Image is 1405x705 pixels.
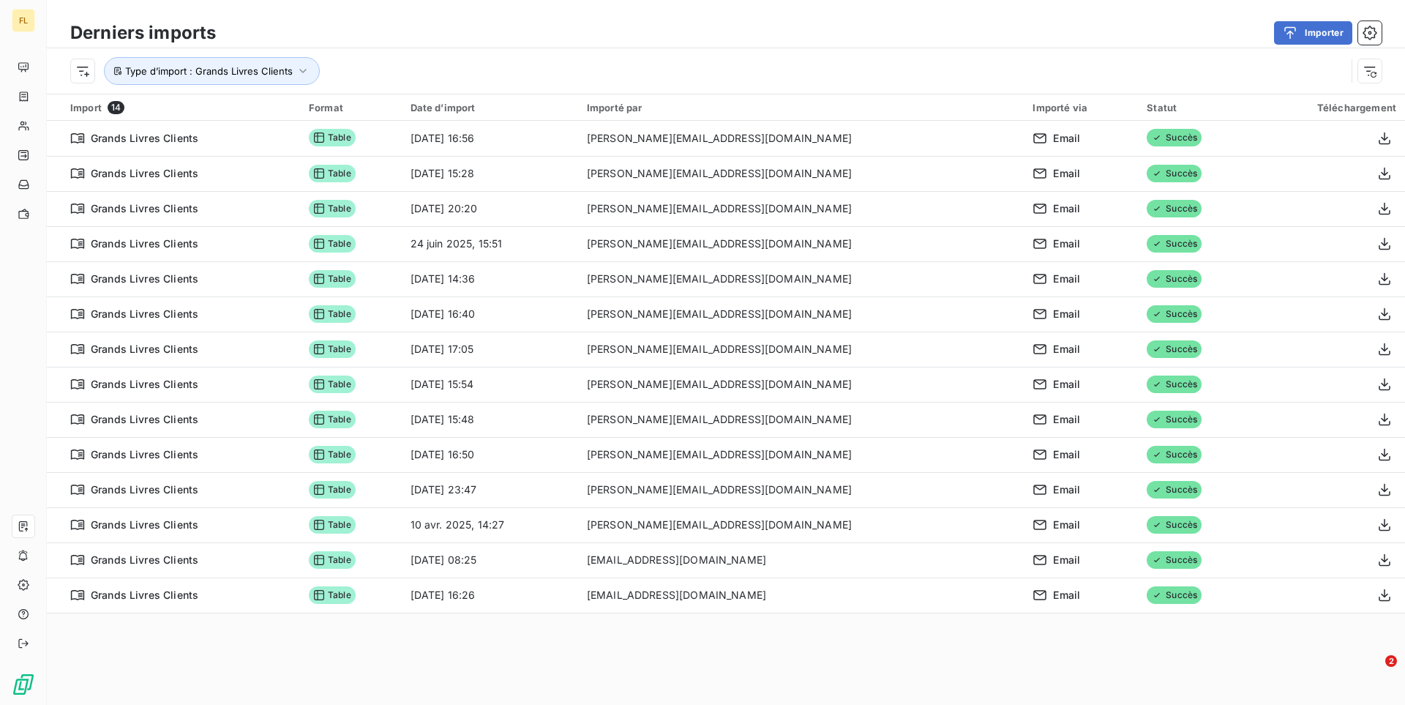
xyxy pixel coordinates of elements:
[578,402,1024,437] td: [PERSON_NAME][EMAIL_ADDRESS][DOMAIN_NAME]
[125,65,293,77] span: Type d’import : Grands Livres Clients
[578,121,1024,156] td: [PERSON_NAME][EMAIL_ADDRESS][DOMAIN_NAME]
[1053,553,1080,567] span: Email
[402,226,578,261] td: 24 juin 2025, 15:51
[70,20,216,46] h3: Derniers imports
[91,201,198,216] span: Grands Livres Clients
[1053,377,1080,392] span: Email
[1147,270,1202,288] span: Succès
[91,412,198,427] span: Grands Livres Clients
[402,332,578,367] td: [DATE] 17:05
[309,516,356,534] span: Table
[1147,165,1202,182] span: Succès
[1053,447,1080,462] span: Email
[1053,342,1080,357] span: Email
[91,307,198,321] span: Grands Livres Clients
[402,437,578,472] td: [DATE] 16:50
[1274,21,1352,45] button: Importer
[91,272,198,286] span: Grands Livres Clients
[1147,586,1202,604] span: Succès
[91,377,198,392] span: Grands Livres Clients
[309,340,356,358] span: Table
[402,472,578,507] td: [DATE] 23:47
[1033,102,1129,113] div: Importé via
[578,578,1024,613] td: [EMAIL_ADDRESS][DOMAIN_NAME]
[91,131,198,146] span: Grands Livres Clients
[1147,129,1202,146] span: Succès
[309,305,356,323] span: Table
[578,191,1024,226] td: [PERSON_NAME][EMAIL_ADDRESS][DOMAIN_NAME]
[402,191,578,226] td: [DATE] 20:20
[1147,446,1202,463] span: Succès
[309,200,356,217] span: Table
[1147,516,1202,534] span: Succès
[309,586,356,604] span: Table
[402,402,578,437] td: [DATE] 15:48
[104,57,320,85] button: Type d’import : Grands Livres Clients
[578,226,1024,261] td: [PERSON_NAME][EMAIL_ADDRESS][DOMAIN_NAME]
[1053,236,1080,251] span: Email
[1053,482,1080,497] span: Email
[1147,305,1202,323] span: Succès
[402,261,578,296] td: [DATE] 14:36
[91,236,198,251] span: Grands Livres Clients
[1053,412,1080,427] span: Email
[402,507,578,542] td: 10 avr. 2025, 14:27
[1385,655,1397,667] span: 2
[1147,235,1202,253] span: Succès
[70,101,291,114] div: Import
[578,261,1024,296] td: [PERSON_NAME][EMAIL_ADDRESS][DOMAIN_NAME]
[12,9,35,32] div: FL
[91,342,198,357] span: Grands Livres Clients
[1147,376,1202,393] span: Succès
[402,121,578,156] td: [DATE] 16:56
[402,578,578,613] td: [DATE] 16:26
[578,472,1024,507] td: [PERSON_NAME][EMAIL_ADDRESS][DOMAIN_NAME]
[309,446,356,463] span: Table
[578,437,1024,472] td: [PERSON_NAME][EMAIL_ADDRESS][DOMAIN_NAME]
[1147,340,1202,358] span: Succès
[402,367,578,402] td: [DATE] 15:54
[91,553,198,567] span: Grands Livres Clients
[1053,518,1080,532] span: Email
[1147,200,1202,217] span: Succès
[1053,588,1080,603] span: Email
[1053,201,1080,216] span: Email
[1147,411,1202,428] span: Succès
[309,235,356,253] span: Table
[411,102,569,113] div: Date d’import
[309,165,356,182] span: Table
[309,102,393,113] div: Format
[1053,166,1080,181] span: Email
[1053,131,1080,146] span: Email
[91,518,198,532] span: Grands Livres Clients
[91,482,198,497] span: Grands Livres Clients
[1053,272,1080,286] span: Email
[402,542,578,578] td: [DATE] 08:25
[309,411,356,428] span: Table
[578,367,1024,402] td: [PERSON_NAME][EMAIL_ADDRESS][DOMAIN_NAME]
[309,481,356,499] span: Table
[1053,307,1080,321] span: Email
[578,332,1024,367] td: [PERSON_NAME][EMAIL_ADDRESS][DOMAIN_NAME]
[1261,102,1396,113] div: Téléchargement
[587,102,1016,113] div: Importé par
[91,166,198,181] span: Grands Livres Clients
[91,447,198,462] span: Grands Livres Clients
[402,296,578,332] td: [DATE] 16:40
[578,296,1024,332] td: [PERSON_NAME][EMAIL_ADDRESS][DOMAIN_NAME]
[309,551,356,569] span: Table
[309,376,356,393] span: Table
[1355,655,1390,690] iframe: Intercom live chat
[578,507,1024,542] td: [PERSON_NAME][EMAIL_ADDRESS][DOMAIN_NAME]
[1147,102,1243,113] div: Statut
[12,673,35,696] img: Logo LeanPay
[578,542,1024,578] td: [EMAIL_ADDRESS][DOMAIN_NAME]
[1147,481,1202,499] span: Succès
[402,156,578,191] td: [DATE] 15:28
[309,270,356,288] span: Table
[578,156,1024,191] td: [PERSON_NAME][EMAIL_ADDRESS][DOMAIN_NAME]
[1147,551,1202,569] span: Succès
[91,588,198,603] span: Grands Livres Clients
[309,129,356,146] span: Table
[108,101,124,114] span: 14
